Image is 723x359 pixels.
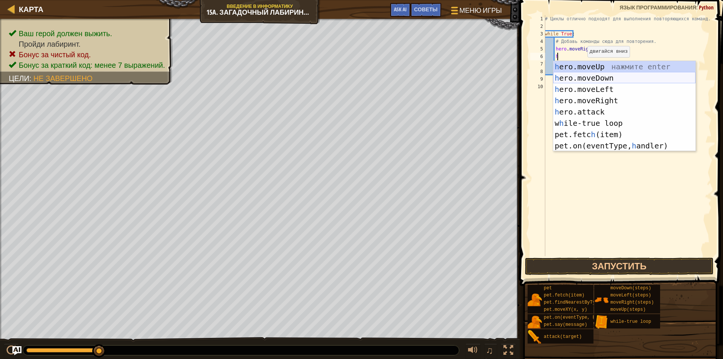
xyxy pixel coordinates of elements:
div: 7 [530,60,545,68]
button: Ctrl + P: Play [4,344,19,359]
button: Регулировать громкость [465,344,480,359]
img: portrait.png [594,315,609,329]
div: 1 [530,15,545,23]
span: pet.on(eventType, handler) [544,315,614,320]
span: Ваш герой должен выжить. [19,29,112,38]
span: pet.findNearestByType(type) [544,300,617,305]
div: 4 [530,38,545,45]
button: ♫ [484,344,497,359]
div: 8 [530,68,545,75]
span: Python [699,4,714,11]
span: pet.moveXY(x, y) [544,307,587,312]
span: Ask AI [394,6,407,13]
span: Бонус за краткий код: менее 7 выражений. [19,61,165,69]
img: portrait.png [528,330,542,344]
span: pet.fetch(item) [544,293,584,298]
a: Карта [15,4,43,14]
div: 5 [530,45,545,53]
span: Пройди лабиринт. [19,40,81,48]
span: attack(target) [544,334,582,339]
div: 9 [530,75,545,83]
span: Язык программирования [619,4,696,11]
span: Меню игры [459,6,502,15]
span: Советы [414,6,438,13]
li: Бонус за чистый код. [9,49,165,60]
li: Бонус за краткий код: менее 7 выражений. [9,60,165,70]
div: 2 [530,23,545,30]
button: Запустить [525,258,714,275]
span: moveLeft(steps) [610,293,651,298]
div: 3 [530,30,545,38]
span: moveRight(steps) [610,300,654,305]
img: portrait.png [528,315,542,329]
span: Цели [9,74,29,82]
span: Карта [19,4,43,14]
button: Меню игры [445,3,506,21]
div: 6 [530,53,545,60]
button: Ask AI [390,3,410,17]
span: moveUp(steps) [610,307,646,312]
img: portrait.png [594,293,609,307]
span: pet [544,286,552,291]
span: pet.say(message) [544,322,587,327]
span: Не завершено [34,74,93,82]
button: Переключить полноэкранный режим [501,344,516,359]
code: двигайся вниз [590,49,628,54]
button: Ask AI [12,346,21,355]
span: ♫ [486,345,493,356]
img: portrait.png [528,293,542,307]
span: : [29,74,34,82]
li: Пройди лабиринт. [9,39,165,49]
span: Бонус за чистый код. [19,50,91,59]
span: while-true loop [610,319,651,324]
li: Ваш герой должен выжить. [9,28,165,39]
div: 10 [530,83,545,90]
span: moveDown(steps) [610,286,651,291]
span: : [696,4,699,11]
